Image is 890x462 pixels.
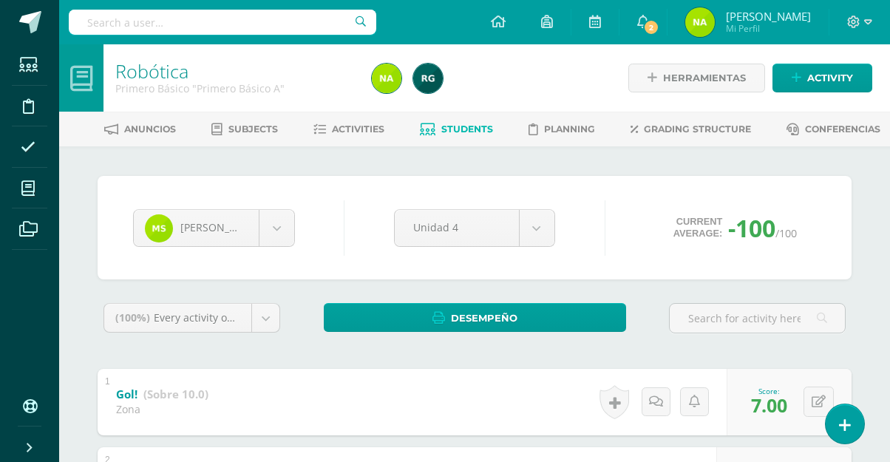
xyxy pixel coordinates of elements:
img: 78e1a2ceae4638af7711574290a0e9e4.png [145,214,173,242]
strong: (Sobre 10.0) [143,387,208,401]
span: Current average: [673,216,723,240]
a: Activity [772,64,872,92]
span: (100%) [115,310,150,325]
input: Search a user… [69,10,376,35]
a: Desempeño [324,303,626,332]
span: Herramientas [663,64,746,92]
span: Activity [807,64,853,92]
a: Herramientas [628,64,765,92]
a: Subjects [211,118,278,141]
a: Anuncios [104,118,176,141]
span: [PERSON_NAME] [180,220,263,234]
a: Unidad 4 [395,210,554,246]
span: [PERSON_NAME] [726,9,811,24]
b: Gol! [116,387,137,401]
span: Anuncios [124,123,176,135]
span: Students [441,123,493,135]
span: Activities [332,123,384,135]
span: Desempeño [451,305,517,332]
a: Students [420,118,493,141]
div: Zona [116,402,208,416]
a: [PERSON_NAME] [134,210,294,246]
h1: Robótica [115,61,354,81]
a: Gol! (Sobre 10.0) [116,383,208,407]
a: (100%)Every activity on this unit [104,304,279,332]
a: Robótica [115,58,188,84]
img: e7204cb6e19894517303226b3150e977.png [372,64,401,93]
input: Search for activity here… [670,304,845,333]
span: -100 [728,212,775,244]
a: Grading structure [631,118,751,141]
span: Every activity on this unit [154,310,278,325]
img: e7204cb6e19894517303226b3150e977.png [685,7,715,37]
span: 7.00 [751,393,787,418]
span: Mi Perfil [726,22,811,35]
span: Conferencias [805,123,880,135]
img: e044b199acd34bf570a575bac584e1d1.png [413,64,443,93]
div: Score: [751,386,787,396]
a: Activities [313,118,384,141]
span: Planning [544,123,595,135]
span: Subjects [228,123,278,135]
span: /100 [775,226,797,240]
a: Conferencias [787,118,880,141]
span: Unidad 4 [413,210,500,245]
div: Primero Básico 'Primero Básico A' [115,81,354,95]
span: Grading structure [644,123,751,135]
span: 2 [643,19,659,35]
a: Planning [529,118,595,141]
